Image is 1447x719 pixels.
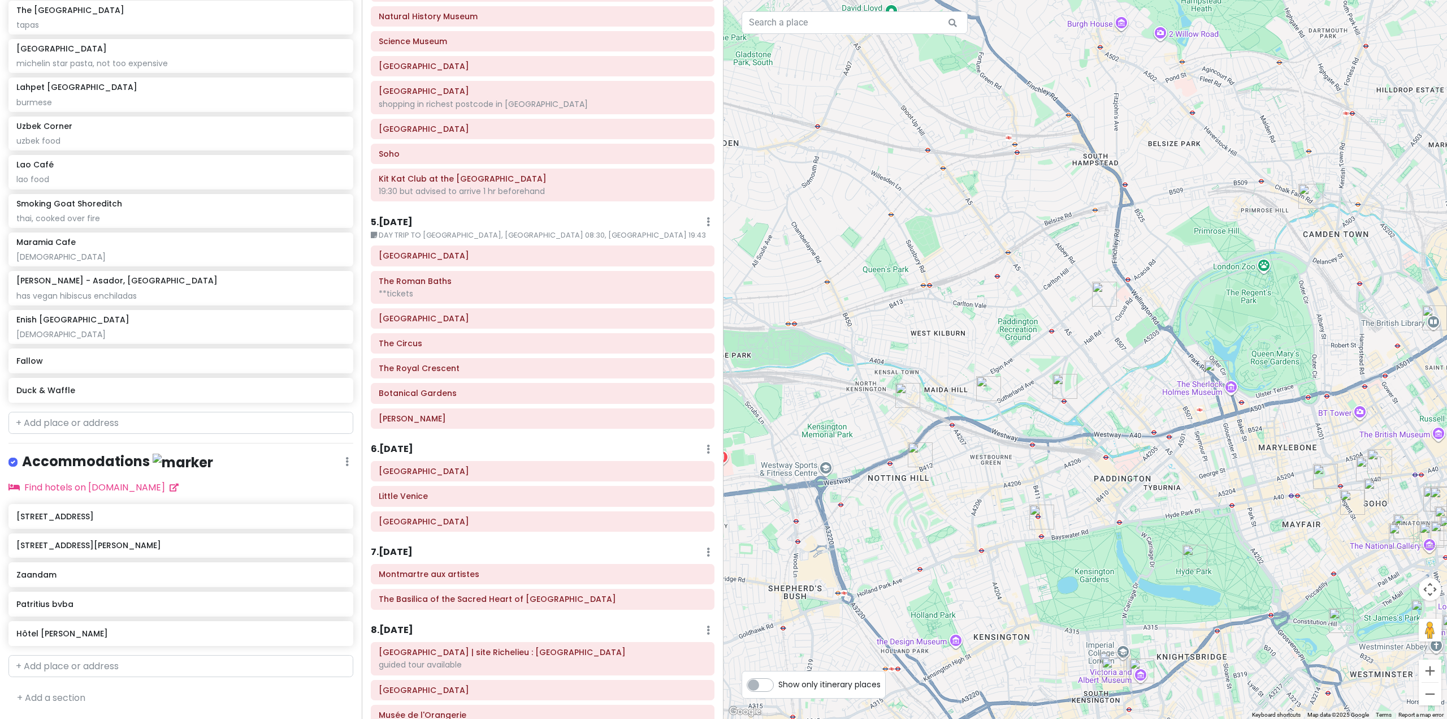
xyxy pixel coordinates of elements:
[1307,712,1369,718] span: Map data ©2025 Google
[16,160,54,170] h6: Lao Café
[379,685,707,695] h6: Rue Saint-Honoré
[16,275,218,286] h6: [PERSON_NAME] - Asador, [GEOGRAPHIC_DATA]
[371,546,413,558] h6: 7 . [DATE]
[8,481,179,494] a: Find hotels on [DOMAIN_NAME]
[371,217,413,229] h6: 5 . [DATE]
[1389,523,1414,548] div: Fallow
[16,540,345,550] h6: [STREET_ADDRESS][PERSON_NAME]
[16,82,137,92] h6: Lahpet [GEOGRAPHIC_DATA]
[976,376,1001,401] div: 366 Harrow Rd
[379,338,707,348] h6: The Circus
[16,5,124,15] h6: The [GEOGRAPHIC_DATA]
[379,149,707,159] h6: Soho
[16,570,345,580] h6: Zaandam
[16,20,345,30] div: tapas
[1029,505,1054,529] div: Uzbek Corner
[1419,578,1441,601] button: Map camera controls
[1252,711,1301,719] button: Keyboard shortcuts
[1367,449,1392,474] div: Enish Oxford Street
[1182,545,1207,570] div: Hyde Park
[1419,660,1441,682] button: Zoom in
[1398,712,1444,718] a: Report a map error
[16,599,345,609] h6: Patritius bvba
[379,313,707,324] h6: Pulteney Bridge
[379,594,707,604] h6: The Basilica of the Sacred Heart of Paris
[379,569,707,579] h6: Montmartre aux artistes
[16,121,72,131] h6: Uzbek Corner
[16,237,76,247] h6: Maramia Cafe
[1422,305,1447,330] div: The British Library
[778,678,881,691] span: Show only itinerary places
[379,388,707,398] h6: Botanical Gardens
[726,704,764,719] a: Click to see this area on Google Maps
[895,383,920,408] div: Maramia Cafe
[16,315,129,325] h6: Enish [GEOGRAPHIC_DATA]
[8,655,353,678] input: + Add place or address
[16,356,345,366] h6: Fallow
[379,124,707,134] h6: Oxford Street
[1393,514,1418,539] div: Prince of Wales Theatre
[16,385,345,395] h6: Duck & Waffle
[1419,619,1441,641] button: Drag Pegman onto the map to open Street View
[379,36,707,46] h6: Science Museum
[17,691,85,704] a: + Add a section
[16,44,107,54] h6: [GEOGRAPHIC_DATA]
[379,414,707,424] h6: Alexandra Park
[908,442,933,467] div: Portobello Road Market
[1092,282,1117,307] div: Abbey Road Studios
[371,444,413,455] h6: 6 . [DATE]
[16,136,345,146] div: uzbek food
[379,276,707,286] h6: The Roman Baths
[16,628,345,639] h6: Hôtel [PERSON_NAME]
[379,61,707,71] h6: Hyde Park
[379,186,707,196] div: 19:30 but advised to arrive 1 hr beforehand
[1052,374,1077,399] div: Little Venice
[379,647,707,657] h6: Bibliothèque nationale de France | site Richelieu : Bibliothèque de Recherche
[379,660,707,670] div: guided tour available
[379,466,707,476] h6: Portobello Road Market
[1313,464,1338,489] div: Oxford Street
[1419,683,1441,705] button: Zoom out
[153,454,213,471] img: marker
[1376,712,1392,718] a: Terms (opens in new tab)
[16,252,345,262] div: [DEMOGRAPHIC_DATA]
[379,99,707,109] div: shopping in richest postcode in [GEOGRAPHIC_DATA]
[22,453,213,471] h4: Accommodations
[1099,652,1124,677] div: Science Museum
[16,58,345,68] div: michelin star pasta, not too expensive
[8,412,353,434] input: + Add place or address
[379,174,707,184] h6: Kit Kat Club at the Playhouse Theatre
[16,291,345,301] div: has vegan hibiscus enchiladas
[1411,600,1436,625] div: Churchill War Rooms
[16,174,345,184] div: lao food
[726,704,764,719] img: Google
[379,86,707,96] h6: Regent Street
[16,213,345,223] div: thai, cooked over fire
[16,329,345,339] div: [DEMOGRAPHIC_DATA]
[379,363,707,373] h6: The Royal Crescent
[371,625,413,636] h6: 8 . [DATE]
[371,230,714,241] small: DAY TRIP TO [GEOGRAPHIC_DATA], [GEOGRAPHIC_DATA] 08:30, [GEOGRAPHIC_DATA] 19:43
[379,11,707,21] h6: Natural History Museum
[1204,360,1229,385] div: Regent's Park
[1419,523,1444,548] div: National Portrait Gallery
[742,11,968,34] input: Search a place
[1329,608,1354,633] div: Buckingham Palace
[16,199,122,209] h6: Smoking Goat Shoreditch
[1364,479,1389,503] div: Soho
[16,511,345,522] h6: [STREET_ADDRESS]
[379,491,707,501] h6: Little Venice
[1298,184,1323,209] div: Camden Market
[16,97,345,107] div: burmese
[1102,657,1127,682] div: Natural History Museum
[1340,490,1365,515] div: Regent Street
[379,251,707,261] h6: Bath Abbey
[1356,457,1381,481] div: Flannels
[379,516,707,527] h6: Abbey Road Studios
[1129,658,1154,683] div: Victoria and Albert Museum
